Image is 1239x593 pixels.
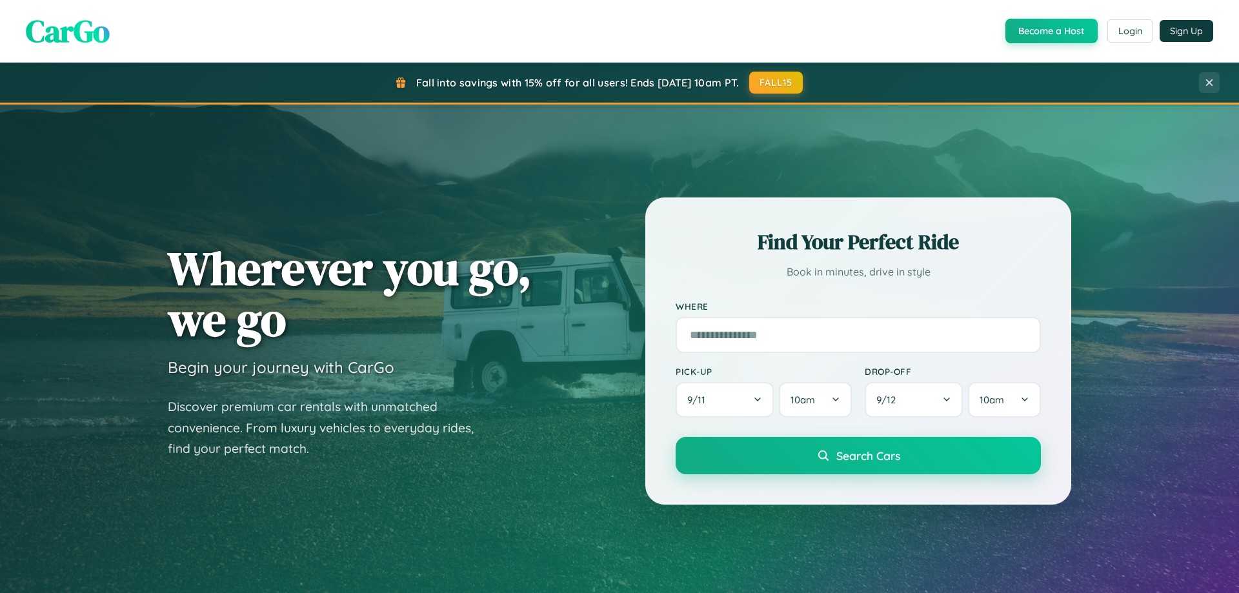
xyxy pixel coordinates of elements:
[865,366,1041,377] label: Drop-off
[168,357,394,377] h3: Begin your journey with CarGo
[676,382,774,417] button: 9/11
[687,394,712,406] span: 9 / 11
[791,394,815,406] span: 10am
[676,263,1041,281] p: Book in minutes, drive in style
[968,382,1041,417] button: 10am
[676,366,852,377] label: Pick-up
[980,394,1004,406] span: 10am
[865,382,963,417] button: 9/12
[676,437,1041,474] button: Search Cars
[676,228,1041,256] h2: Find Your Perfect Ride
[749,72,803,94] button: FALL15
[1107,19,1153,43] button: Login
[168,396,490,459] p: Discover premium car rentals with unmatched convenience. From luxury vehicles to everyday rides, ...
[1160,20,1213,42] button: Sign Up
[836,448,900,463] span: Search Cars
[416,76,740,89] span: Fall into savings with 15% off for all users! Ends [DATE] 10am PT.
[876,394,902,406] span: 9 / 12
[26,10,110,52] span: CarGo
[676,301,1041,312] label: Where
[168,243,532,345] h1: Wherever you go, we go
[779,382,852,417] button: 10am
[1005,19,1098,43] button: Become a Host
